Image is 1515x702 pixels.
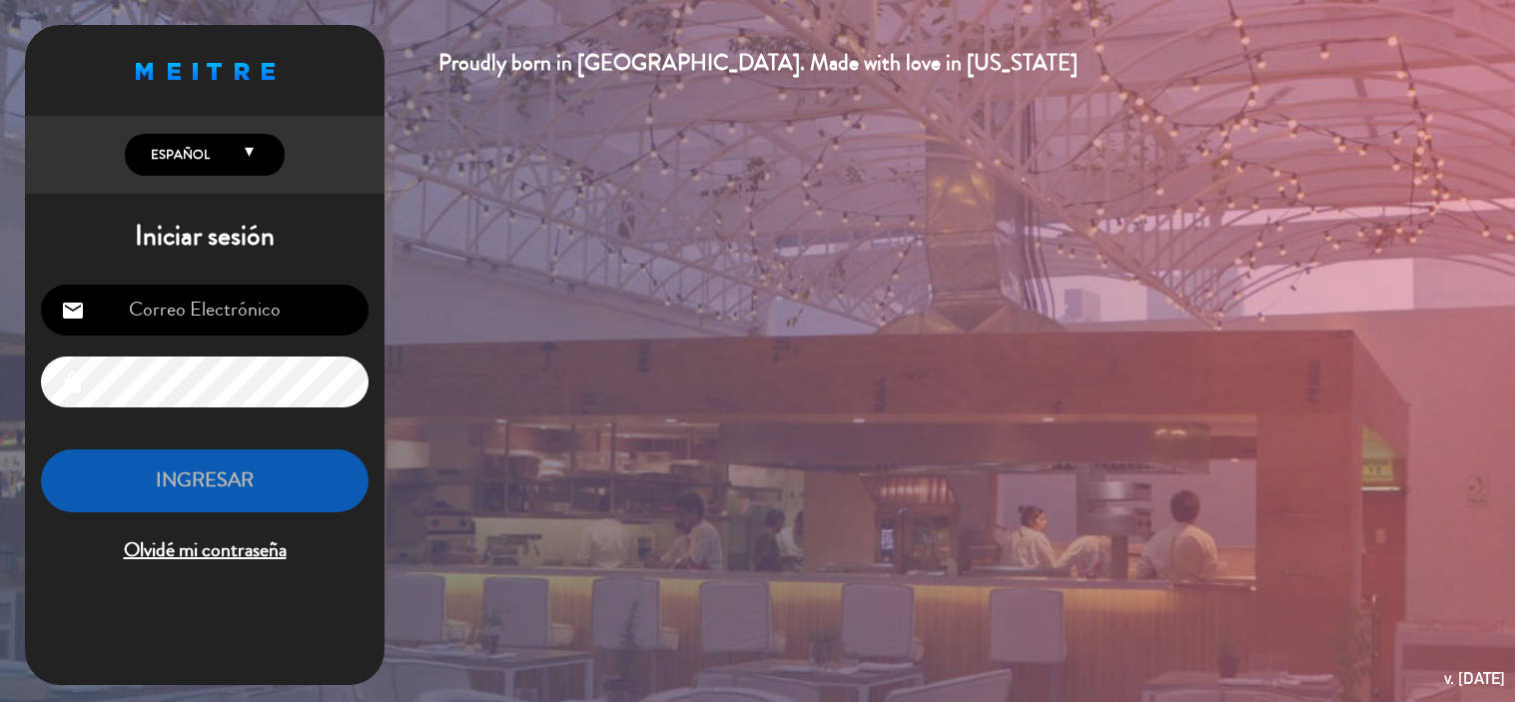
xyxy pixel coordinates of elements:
[41,285,369,336] input: Correo Electrónico
[1444,665,1505,692] div: v. [DATE]
[61,370,85,394] i: lock
[61,299,85,323] i: email
[25,220,384,254] h1: Iniciar sesión
[146,145,210,165] span: Español
[41,534,369,567] span: Olvidé mi contraseña
[41,449,369,512] button: INGRESAR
